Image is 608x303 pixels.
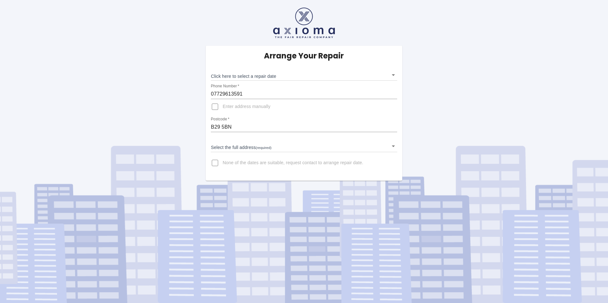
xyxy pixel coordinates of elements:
[223,160,363,166] span: None of the dates are suitable, request contact to arrange repair date.
[211,117,229,122] label: Postcode
[223,104,270,110] span: Enter address manually
[211,84,239,89] label: Phone Number
[264,51,344,61] h5: Arrange Your Repair
[273,8,335,38] img: axioma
